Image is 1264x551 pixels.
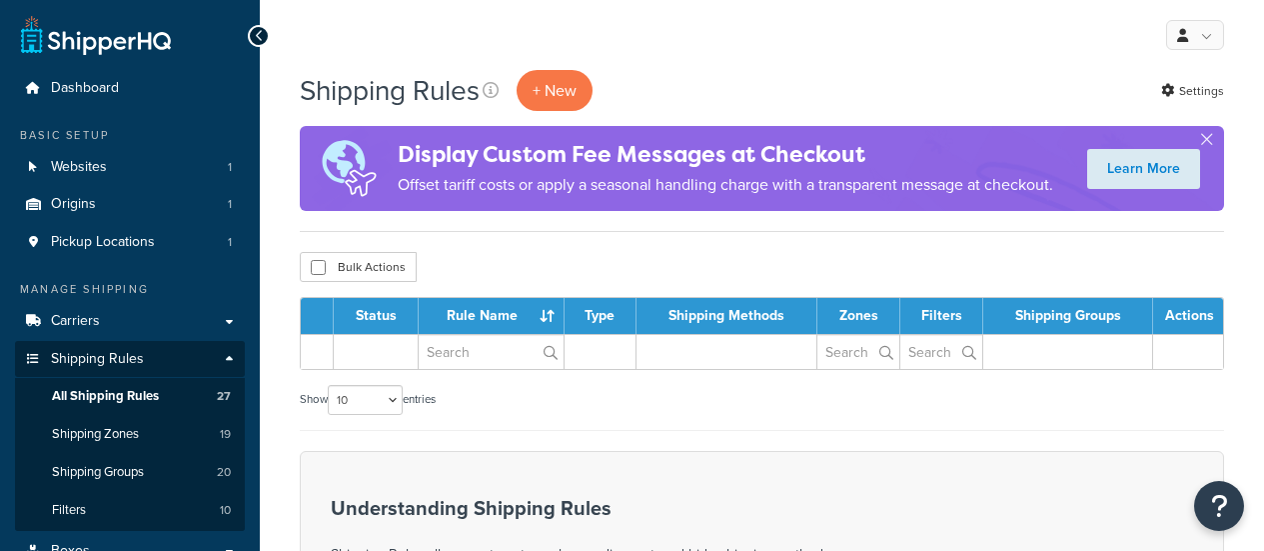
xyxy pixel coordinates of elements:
span: Carriers [51,313,100,330]
span: All Shipping Rules [52,388,159,405]
p: Offset tariff costs or apply a seasonal handling charge with a transparent message at checkout. [398,171,1053,199]
span: 27 [217,388,231,405]
a: Websites 1 [15,149,245,186]
span: 19 [220,426,231,443]
th: Filters [900,298,983,334]
a: Origins 1 [15,186,245,223]
select: Showentries [328,385,403,415]
span: Shipping Zones [52,426,139,443]
span: 1 [228,196,232,213]
a: Settings [1161,77,1224,105]
li: Origins [15,186,245,223]
button: Open Resource Center [1194,481,1244,531]
img: duties-banner-06bc72dcb5fe05cb3f9472aba00be2ae8eb53ab6f0d8bb03d382ba314ac3c341.png [300,126,398,211]
input: Search [817,335,899,369]
span: Dashboard [51,80,119,97]
th: Rule Name [419,298,565,334]
div: Manage Shipping [15,281,245,298]
a: Filters 10 [15,492,245,529]
span: Shipping Rules [51,351,144,368]
li: All Shipping Rules [15,378,245,415]
span: 20 [217,464,231,481]
span: Origins [51,196,96,213]
th: Zones [817,298,900,334]
li: Pickup Locations [15,224,245,261]
a: Carriers [15,303,245,340]
th: Type [565,298,636,334]
li: Shipping Rules [15,341,245,531]
span: Pickup Locations [51,234,155,251]
div: Basic Setup [15,127,245,144]
a: Dashboard [15,70,245,107]
p: + New [517,70,593,111]
th: Status [334,298,419,334]
span: 1 [228,234,232,251]
label: Show entries [300,385,436,415]
a: Learn More [1087,149,1200,189]
span: 10 [220,502,231,519]
a: Shipping Zones 19 [15,416,245,453]
th: Shipping Groups [983,298,1153,334]
h3: Understanding Shipping Rules [331,497,830,519]
a: Pickup Locations 1 [15,224,245,261]
input: Search [419,335,564,369]
button: Bulk Actions [300,252,417,282]
li: Filters [15,492,245,529]
a: Shipping Rules [15,341,245,378]
a: ShipperHQ Home [21,15,171,55]
li: Shipping Zones [15,416,245,453]
li: Websites [15,149,245,186]
th: Actions [1153,298,1223,334]
h1: Shipping Rules [300,71,480,110]
input: Search [900,335,982,369]
a: All Shipping Rules 27 [15,378,245,415]
li: Shipping Groups [15,454,245,491]
span: Websites [51,159,107,176]
th: Shipping Methods [636,298,818,334]
span: Filters [52,502,86,519]
span: 1 [228,159,232,176]
a: Shipping Groups 20 [15,454,245,491]
h4: Display Custom Fee Messages at Checkout [398,138,1053,171]
span: Shipping Groups [52,464,144,481]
